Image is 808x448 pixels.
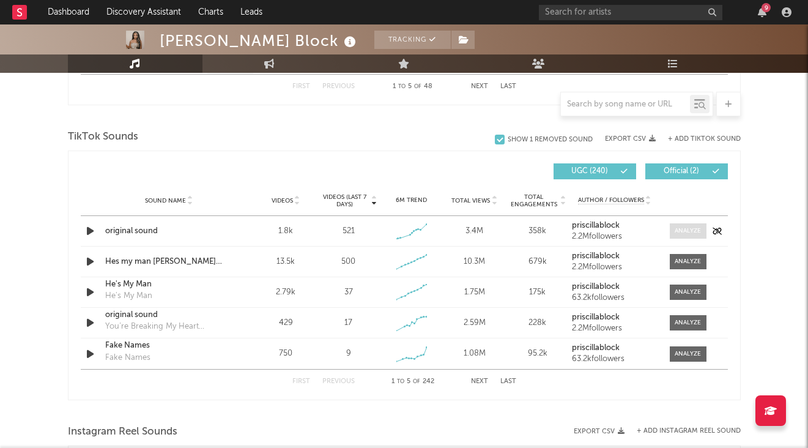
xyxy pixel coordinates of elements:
[272,197,293,204] span: Videos
[105,290,152,302] div: He's My Man
[343,225,355,237] div: 521
[346,348,351,360] div: 9
[572,313,620,321] strong: priscillablock
[398,84,406,89] span: to
[572,294,657,302] div: 63.2k followers
[446,225,503,237] div: 3.4M
[572,252,620,260] strong: priscillablock
[379,80,447,94] div: 1 5 48
[446,348,503,360] div: 1.08M
[413,379,420,384] span: of
[68,425,177,439] span: Instagram Reel Sounds
[572,283,657,291] a: priscillablock
[105,340,233,352] a: Fake Names
[258,256,314,268] div: 13.5k
[105,256,233,268] a: Hes my man [PERSON_NAME] Block
[160,31,359,51] div: [PERSON_NAME] Block
[344,317,352,329] div: 17
[258,225,314,237] div: 1.8k
[574,428,625,435] button: Export CSV
[68,130,138,144] span: TikTok Sounds
[446,286,503,299] div: 1.75M
[572,252,657,261] a: priscillablock
[668,136,741,143] button: + Add TikTok Sound
[258,317,314,329] div: 429
[341,256,355,268] div: 500
[605,135,656,143] button: Export CSV
[653,168,710,175] span: Official ( 2 )
[572,263,657,272] div: 2.2M followers
[562,168,618,175] span: UGC ( 240 )
[374,31,451,49] button: Tracking
[572,344,620,352] strong: priscillablock
[344,286,353,299] div: 37
[539,5,722,20] input: Search for artists
[625,428,741,435] div: + Add Instagram Reel Sound
[572,313,657,322] a: priscillablock
[379,375,447,389] div: 1 5 242
[105,309,233,321] a: original sound
[572,344,657,353] a: priscillablock
[554,163,636,179] button: UGC(240)
[509,348,566,360] div: 95.2k
[762,3,771,12] div: 9
[645,163,728,179] button: Official(2)
[105,278,233,291] a: He's My Man
[572,324,657,333] div: 2.2M followers
[509,193,558,208] span: Total Engagements
[471,83,488,90] button: Next
[561,100,690,110] input: Search by song name or URL
[105,352,150,364] div: Fake Names
[292,83,310,90] button: First
[500,83,516,90] button: Last
[145,197,186,204] span: Sound Name
[509,317,566,329] div: 228k
[322,83,355,90] button: Previous
[509,286,566,299] div: 175k
[637,428,741,435] button: + Add Instagram Reel Sound
[572,355,657,364] div: 63.2k followers
[292,378,310,385] button: First
[508,136,593,144] div: Show 1 Removed Sound
[446,317,503,329] div: 2.59M
[572,283,620,291] strong: priscillablock
[105,321,233,333] div: You’re Breaking My Heart ([PERSON_NAME])
[471,378,488,385] button: Next
[258,348,314,360] div: 750
[320,193,369,208] span: Videos (last 7 days)
[383,196,440,205] div: 6M Trend
[500,378,516,385] button: Last
[758,7,766,17] button: 9
[572,233,657,241] div: 2.2M followers
[572,222,620,230] strong: priscillablock
[451,197,490,204] span: Total Views
[322,378,355,385] button: Previous
[446,256,503,268] div: 10.3M
[509,256,566,268] div: 679k
[572,222,657,230] a: priscillablock
[414,84,421,89] span: of
[509,225,566,237] div: 358k
[656,136,741,143] button: + Add TikTok Sound
[105,225,233,237] a: original sound
[258,286,314,299] div: 2.79k
[397,379,404,384] span: to
[578,196,644,204] span: Author / Followers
